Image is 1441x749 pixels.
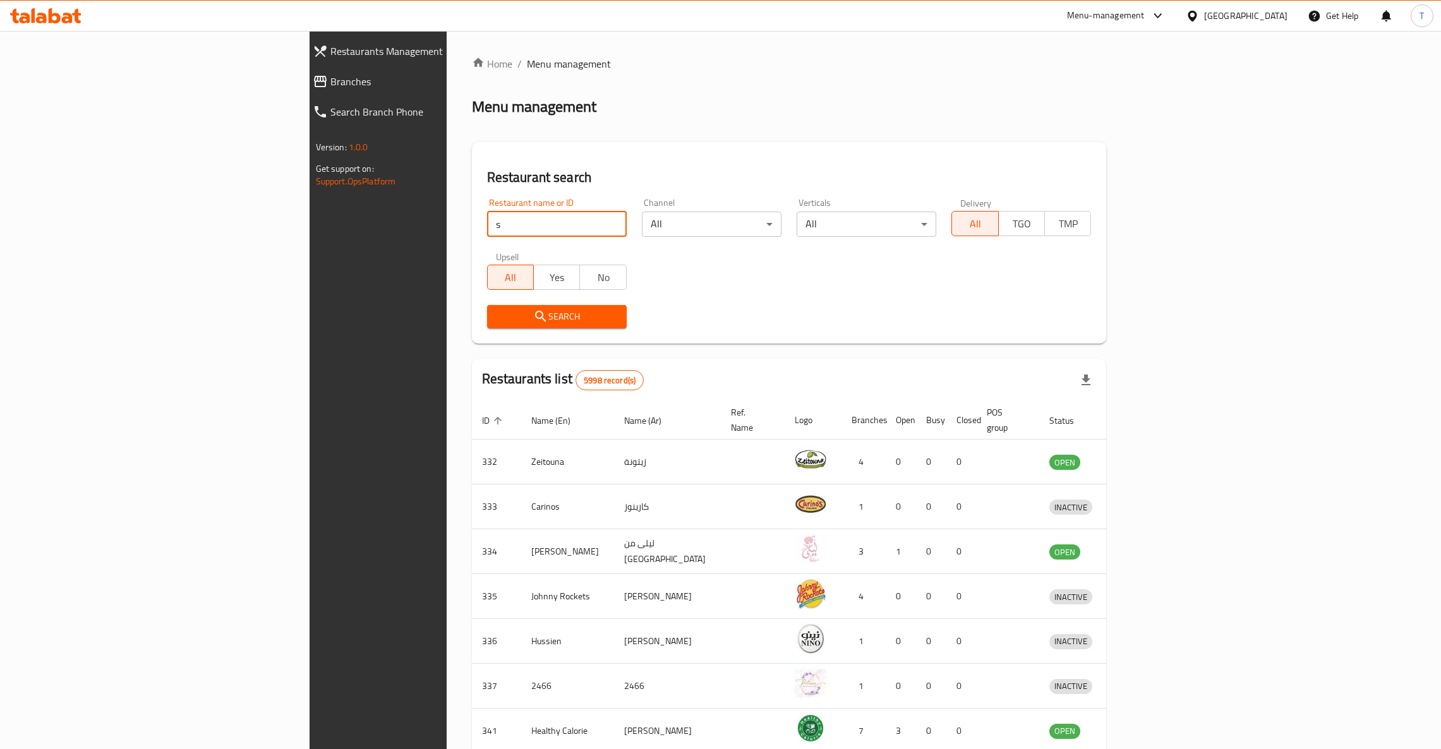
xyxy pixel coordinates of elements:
label: Upsell [496,252,519,261]
button: Search [487,305,627,328]
img: Hussien [795,623,826,654]
span: ID [482,413,506,428]
span: No [585,268,621,287]
th: Closed [946,401,977,440]
h2: Restaurant search [487,168,1092,187]
button: TMP [1044,211,1091,236]
span: Status [1049,413,1090,428]
span: Get support on: [316,160,374,177]
td: 0 [946,440,977,484]
td: 0 [916,484,946,529]
td: [PERSON_NAME] [614,619,721,664]
input: Search for restaurant name or ID.. [487,212,627,237]
a: Branches [303,66,550,97]
img: Johnny Rockets [795,578,826,609]
span: Menu management [527,56,611,71]
td: 0 [946,619,977,664]
td: [PERSON_NAME] [614,574,721,619]
td: 4 [841,574,886,619]
button: All [487,265,534,290]
h2: Menu management [472,97,596,117]
div: Total records count [576,370,644,390]
a: Search Branch Phone [303,97,550,127]
td: Carinos [521,484,614,529]
span: Name (En) [531,413,587,428]
span: Yes [539,268,575,287]
span: OPEN [1049,455,1080,470]
td: 2466 [614,664,721,709]
td: Johnny Rockets [521,574,614,619]
td: 1 [886,529,916,574]
td: 0 [916,440,946,484]
span: INACTIVE [1049,634,1092,649]
div: OPEN [1049,544,1080,560]
th: Busy [916,401,946,440]
span: INACTIVE [1049,679,1092,693]
label: Delivery [960,198,992,207]
nav: breadcrumb [472,56,1107,71]
span: 1.0.0 [349,139,368,155]
td: 1 [841,484,886,529]
a: Support.OpsPlatform [316,173,396,189]
td: Zeitouna [521,440,614,484]
img: Healthy Calorie [795,712,826,744]
span: POS group [987,405,1024,435]
th: Logo [785,401,841,440]
td: 0 [886,619,916,664]
span: Search Branch Phone [330,104,540,119]
button: No [579,265,626,290]
td: 0 [946,664,977,709]
td: زيتونة [614,440,721,484]
td: 0 [946,529,977,574]
img: Carinos [795,488,826,520]
td: 1 [841,619,886,664]
td: 0 [916,619,946,664]
td: 2466 [521,664,614,709]
span: All [957,215,993,233]
div: OPEN [1049,724,1080,739]
span: All [493,268,529,287]
span: INACTIVE [1049,590,1092,604]
td: 0 [886,574,916,619]
span: Restaurants Management [330,44,540,59]
th: Open [886,401,916,440]
button: TGO [998,211,1045,236]
div: [GEOGRAPHIC_DATA] [1204,9,1287,23]
span: Branches [330,74,540,89]
div: Menu-management [1067,8,1145,23]
span: OPEN [1049,545,1080,560]
span: TGO [1004,215,1040,233]
td: 3 [841,529,886,574]
span: T [1420,9,1424,23]
img: Zeitouna [795,443,826,475]
div: Export file [1071,365,1101,395]
td: 0 [916,529,946,574]
td: 0 [886,440,916,484]
td: ليلى من [GEOGRAPHIC_DATA] [614,529,721,574]
h2: Restaurants list [482,369,644,390]
div: All [797,212,936,237]
td: 0 [946,574,977,619]
div: INACTIVE [1049,589,1092,604]
span: INACTIVE [1049,500,1092,515]
a: Restaurants Management [303,36,550,66]
div: All [642,212,781,237]
span: OPEN [1049,724,1080,738]
img: Leila Min Lebnan [795,533,826,565]
td: كارينوز [614,484,721,529]
td: 0 [916,574,946,619]
span: Ref. Name [731,405,769,435]
td: 4 [841,440,886,484]
th: Branches [841,401,886,440]
td: 0 [916,664,946,709]
button: Yes [533,265,580,290]
img: 2466 [795,668,826,699]
span: Name (Ar) [624,413,678,428]
td: [PERSON_NAME] [521,529,614,574]
td: 0 [886,664,916,709]
td: 1 [841,664,886,709]
span: TMP [1050,215,1086,233]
